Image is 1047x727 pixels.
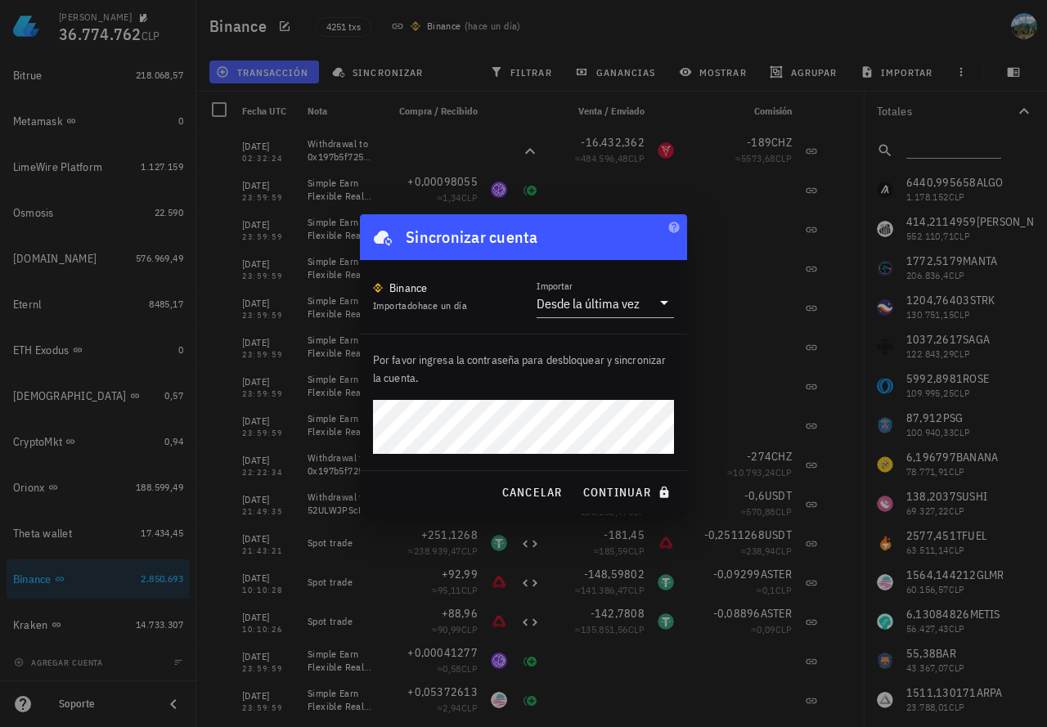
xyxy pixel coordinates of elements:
span: hace un día [418,299,467,312]
button: cancelar [494,478,568,507]
button: continuar [576,478,681,507]
span: Importado [373,299,467,312]
span: cancelar [501,485,562,500]
div: Sincronizar cuenta [406,224,538,250]
div: Binance [389,280,428,296]
div: Desde la última vez [537,295,640,312]
img: 270.png [373,283,383,293]
p: Por favor ingresa la contraseña para desbloquear y sincronizar la cuenta. [373,351,674,387]
label: Importar [537,280,573,292]
span: continuar [582,485,674,500]
div: ImportarDesde la última vez [537,289,674,317]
